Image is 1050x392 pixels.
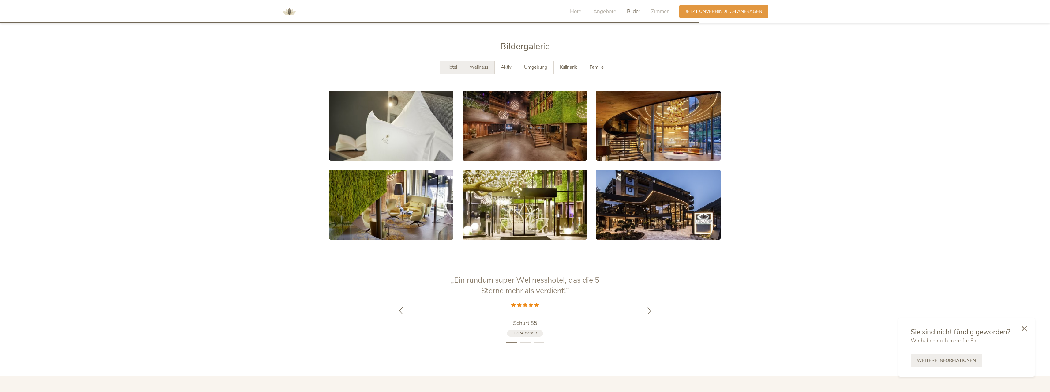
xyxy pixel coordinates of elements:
span: Familie [590,64,604,70]
img: AMONTI & LUNARIS Wellnessresort [280,2,298,21]
span: Wir haben noch mehr für Sie! [911,337,979,344]
a: Weitere Informationen [911,354,982,367]
span: Jetzt unverbindlich anfragen [685,8,762,15]
span: Schurti85 [513,319,537,327]
span: Aktiv [501,64,512,70]
span: Wellness [470,64,488,70]
span: Hotel [446,64,457,70]
span: „Ein rundum super Wellnesshotel, das die 5 Sterne mehr als verdient!“ [451,275,599,296]
span: Hotel [570,8,583,15]
span: Angebote [593,8,616,15]
span: Kulinarik [560,64,577,70]
span: Weitere Informationen [917,357,976,364]
span: Bilder [627,8,640,15]
span: Bildergalerie [500,40,550,52]
span: Sie sind nicht fündig geworden? [911,327,1010,337]
span: Tripadvisor [513,331,537,336]
a: AMONTI & LUNARIS Wellnessresort [280,9,298,13]
span: Umgebung [524,64,547,70]
a: Schurti85 [448,319,602,327]
span: Zimmer [651,8,669,15]
a: Tripadvisor [507,330,543,337]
